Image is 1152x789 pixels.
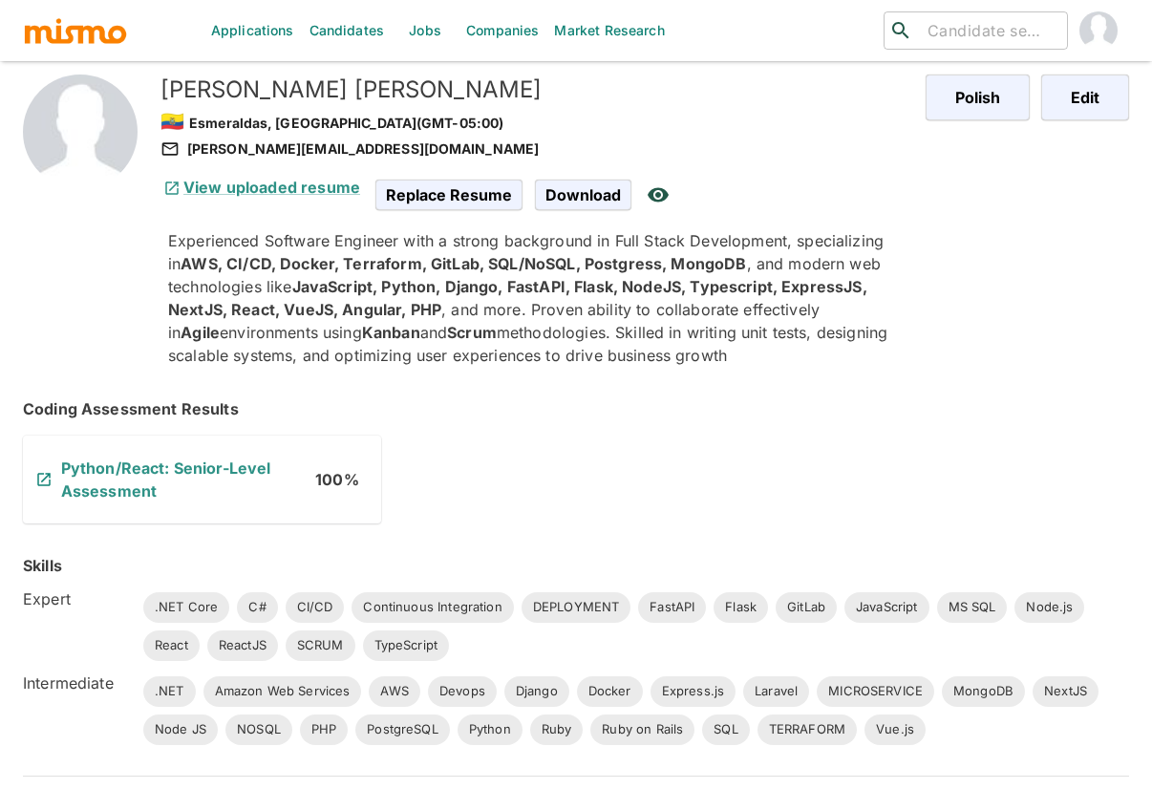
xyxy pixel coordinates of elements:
[160,178,360,197] a: View uploaded resume
[143,636,200,655] span: React
[590,720,694,739] span: Ruby on Rails
[23,75,138,189] img: 2Q==
[237,598,277,617] span: C#
[352,598,513,617] span: Continuous Integration
[23,397,1129,420] h6: Coding Assessment Results
[714,598,768,617] span: Flask
[926,75,1030,120] button: Polish
[362,323,420,342] strong: Kanban
[942,682,1025,701] span: MongoDB
[702,720,749,739] span: SQL
[23,16,128,45] img: logo
[203,682,362,701] span: Amazon Web Services
[300,720,348,739] span: PHP
[428,682,497,701] span: Devops
[143,720,218,739] span: Node JS
[168,229,910,367] p: Experienced Software Engineer with a strong background in Full Stack Development, specializing in...
[651,682,736,701] span: Express.js
[458,720,523,739] span: Python
[315,468,372,491] h6: 100 %
[1041,75,1129,120] button: Edit
[638,598,706,617] span: FastAPI
[530,720,584,739] span: Ruby
[522,598,631,617] span: DEPLOYMENT
[160,105,910,138] div: Esmeraldas, [GEOGRAPHIC_DATA] (GMT-05:00)
[776,598,837,617] span: GitLab
[369,682,419,701] span: AWS
[207,636,278,655] span: ReactJS
[844,598,929,617] span: JavaScript
[920,17,1059,44] input: Candidate search
[23,672,128,694] h6: Intermediate
[535,185,631,202] a: Download
[168,277,867,319] strong: JavaScript, Python, Django, FastAPI, Flask, NodeJS, Typescript, ExpressJS, NextJS, React, VueJS, ...
[181,323,220,342] strong: Agile
[1014,598,1084,617] span: Node.js
[225,720,292,739] span: NOSQL
[535,180,631,210] span: Download
[504,682,569,701] span: Django
[864,720,926,739] span: Vue.js
[757,720,857,739] span: TERRAFORM
[160,110,184,133] span: 🇪🇨
[181,254,746,273] strong: AWS, CI/CD, Docker, Terraform, GitLab, SQL/NoSQL, Postgress, MongoDB
[817,682,934,701] span: MICROSERVICE
[286,598,345,617] span: CI/CD
[160,138,910,160] div: [PERSON_NAME][EMAIL_ADDRESS][DOMAIN_NAME]
[143,598,229,617] span: .NET Core
[61,458,271,501] a: Python/React: Senior-Level Assessment
[355,720,450,739] span: PostgreSQL
[937,598,1008,617] span: MS SQL
[160,75,910,105] h5: [PERSON_NAME] [PERSON_NAME]
[286,636,355,655] span: SCRUM
[1033,682,1099,701] span: NextJS
[577,682,643,701] span: Docker
[23,554,62,577] h6: Skills
[743,682,809,701] span: Laravel
[23,587,128,610] h6: Expert
[143,682,196,701] span: .NET
[363,636,450,655] span: TypeScript
[375,180,523,210] span: Replace Resume
[1079,11,1118,50] img: Diego Gamboa
[447,323,497,342] strong: Scrum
